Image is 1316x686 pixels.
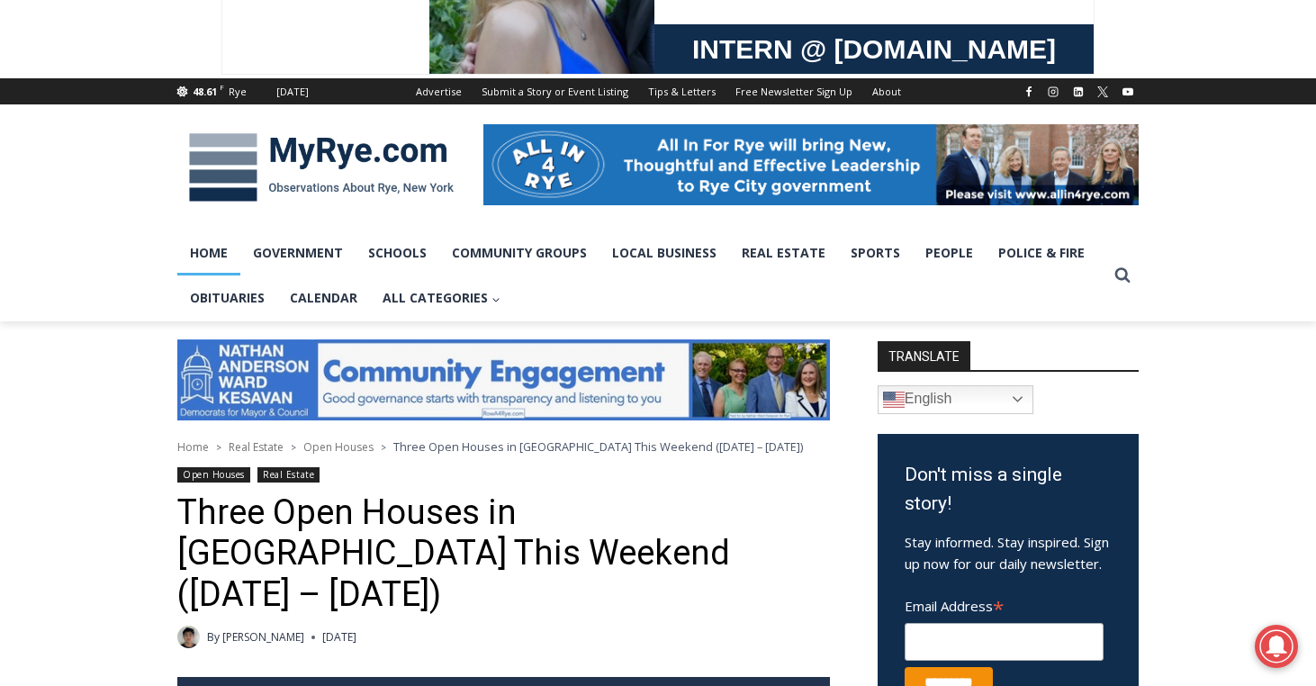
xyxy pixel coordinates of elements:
a: Tips & Letters [638,78,726,104]
strong: TRANSLATE [878,341,970,370]
img: s_800_29ca6ca9-f6cc-433c-a631-14f6620ca39b.jpeg [1,1,179,179]
a: Intern @ [DOMAIN_NAME] [433,175,872,224]
a: Real Estate [229,439,284,455]
h1: Three Open Houses in [GEOGRAPHIC_DATA] This Weekend ([DATE] – [DATE]) [177,492,830,616]
p: Stay informed. Stay inspired. Sign up now for our daily newsletter. [905,531,1112,574]
button: View Search Form [1106,259,1139,292]
nav: Breadcrumbs [177,438,830,456]
a: Facebook [1018,81,1040,103]
a: YouTube [1117,81,1139,103]
a: People [913,230,986,275]
a: Sports [838,230,913,275]
div: Rye [229,84,247,100]
a: Schools [356,230,439,275]
a: Calendar [277,275,370,320]
span: > [381,441,386,454]
a: English [878,385,1033,414]
span: > [216,441,221,454]
div: [DATE] [276,84,309,100]
div: / [201,152,205,170]
nav: Secondary Navigation [406,78,911,104]
h4: [PERSON_NAME] Read Sanctuary Fall Fest: [DATE] [14,181,230,222]
div: 6 [210,152,218,170]
a: Government [240,230,356,275]
a: Local Business [599,230,729,275]
a: Author image [177,626,200,648]
nav: Primary Navigation [177,230,1106,321]
div: 1 [188,152,196,170]
a: Instagram [1042,81,1064,103]
span: Three Open Houses in [GEOGRAPHIC_DATA] This Weekend ([DATE] – [DATE]) [393,438,803,455]
div: "[PERSON_NAME] and I covered the [DATE] Parade, which was a really eye opening experience as I ha... [455,1,851,175]
a: Real Estate [257,467,320,483]
a: Free Newsletter Sign Up [726,78,862,104]
button: Child menu of All Categories [370,275,513,320]
a: Obituaries [177,275,277,320]
img: Patel, Devan - bio cropped 200x200 [177,626,200,648]
img: All in for Rye [483,124,1139,205]
a: About [862,78,911,104]
time: [DATE] [322,628,356,645]
a: Submit a Story or Event Listing [472,78,638,104]
a: Advertise [406,78,472,104]
label: Email Address [905,588,1104,620]
a: Real Estate [729,230,838,275]
a: [PERSON_NAME] Read Sanctuary Fall Fest: [DATE] [1,179,260,224]
a: Open Houses [303,439,374,455]
a: [PERSON_NAME] [222,629,304,645]
div: Co-sponsored by Westchester County Parks [188,53,251,148]
a: X [1092,81,1113,103]
span: 48.61 [193,85,217,98]
span: F [220,82,224,92]
a: Police & Fire [986,230,1097,275]
span: > [291,441,296,454]
a: Linkedin [1068,81,1089,103]
a: Community Groups [439,230,599,275]
h3: Don't miss a single story! [905,461,1112,518]
a: Open Houses [177,467,250,483]
img: en [883,389,905,411]
img: MyRye.com [177,121,465,214]
span: By [207,628,220,645]
a: Home [177,230,240,275]
a: Home [177,439,209,455]
span: Intern @ [DOMAIN_NAME] [471,179,834,220]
